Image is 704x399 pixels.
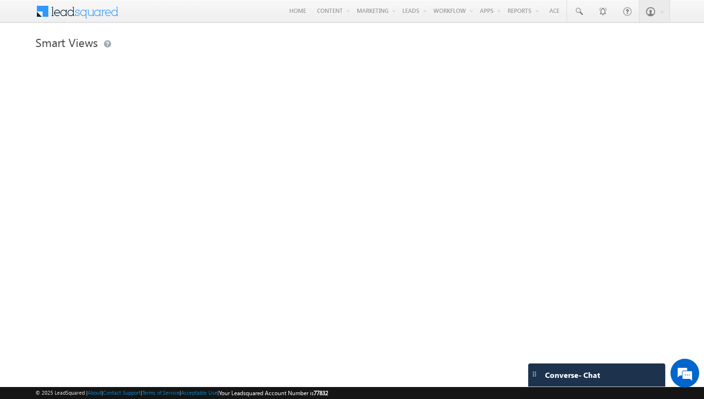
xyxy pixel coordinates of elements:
[314,389,328,397] span: 77832
[35,35,98,50] span: Smart Views
[88,389,102,396] a: About
[142,389,180,396] a: Terms of Service
[181,389,217,396] a: Acceptable Use
[35,388,328,398] span: © 2025 LeadSquared | | | | |
[103,389,141,396] a: Contact Support
[531,370,538,378] img: carter-drag
[545,371,600,379] span: Converse - Chat
[219,389,328,397] span: Your Leadsquared Account Number is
